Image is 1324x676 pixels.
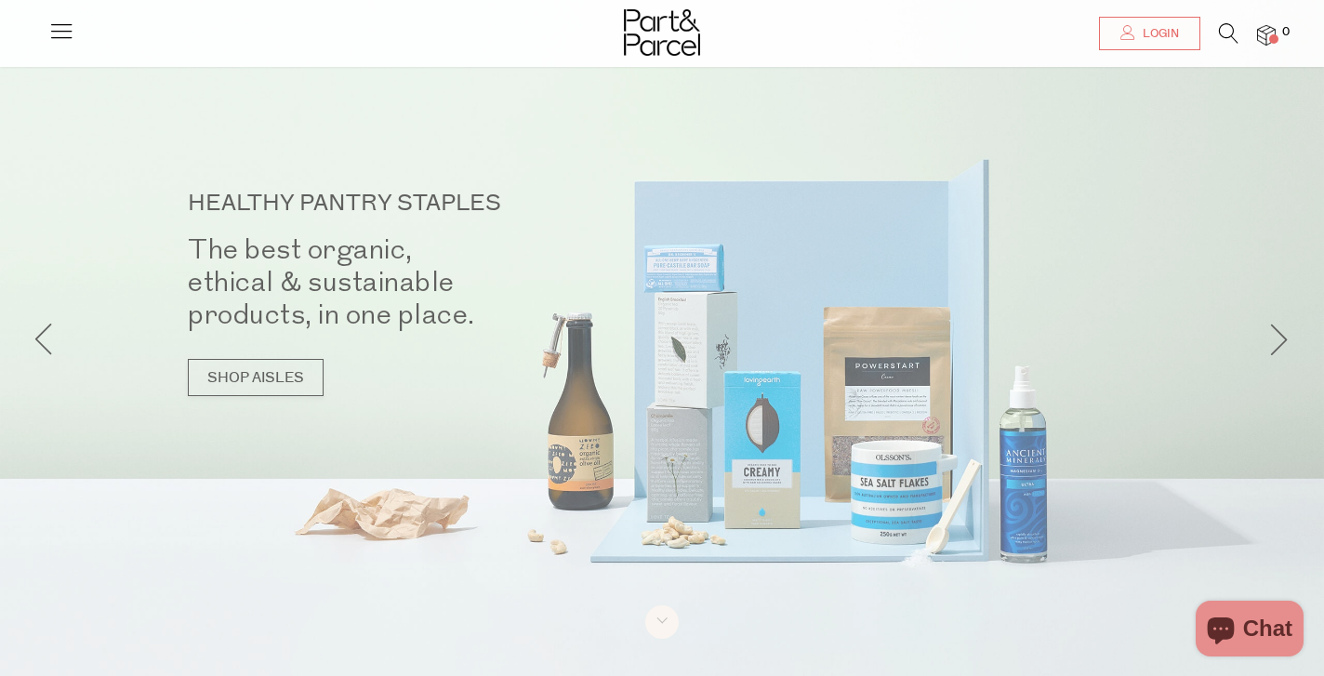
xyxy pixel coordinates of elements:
[1138,26,1179,42] span: Login
[188,359,324,396] a: SHOP AISLES
[188,233,690,331] h2: The best organic, ethical & sustainable products, in one place.
[1278,24,1294,41] span: 0
[188,192,690,215] p: HEALTHY PANTRY STAPLES
[1190,601,1309,661] inbox-online-store-chat: Shopify online store chat
[624,9,700,56] img: Part&Parcel
[1099,17,1200,50] a: Login
[1257,25,1276,45] a: 0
